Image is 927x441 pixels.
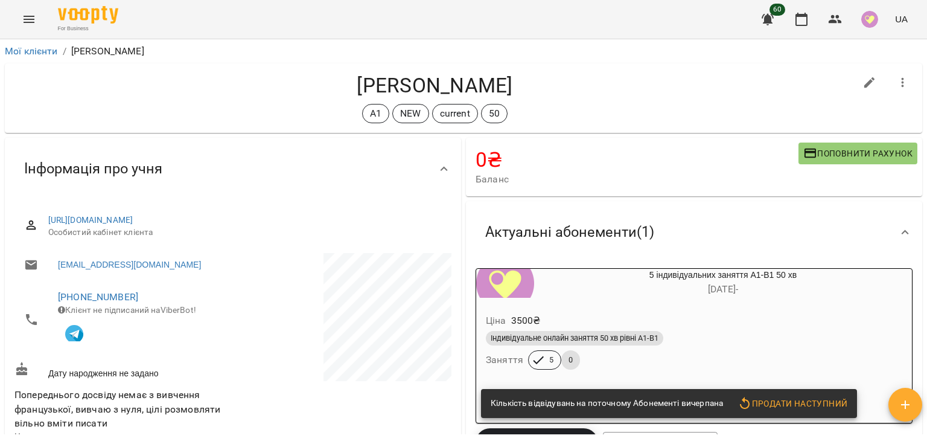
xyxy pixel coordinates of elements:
button: UA [890,8,913,30]
span: Інформація про учня [24,159,162,178]
span: Клієнт не підписаний на ViberBot! [58,305,196,315]
div: 50 [481,104,508,123]
div: current [432,104,478,123]
h4: [PERSON_NAME] [14,73,855,98]
div: Кількість відвідувань на поточному Абонементі вичерпана [491,393,723,414]
span: 5 [542,355,561,365]
a: Мої клієнти [5,45,58,57]
span: 60 [769,4,785,16]
nav: breadcrumb [5,44,922,59]
img: Telegram [65,325,83,343]
span: Попереднього досвіду немає з вивчення французької, вивчаю з нуля, цілі розмовляти вільно вміти пи... [14,389,220,429]
p: current [440,106,470,121]
li: / [63,44,66,59]
p: 50 [489,106,500,121]
p: [PERSON_NAME] [71,44,144,59]
h6: Ціна [486,312,506,329]
span: Актуальні абонементи ( 1 ) [485,223,654,242]
a: [EMAIL_ADDRESS][DOMAIN_NAME] [58,259,201,271]
div: A1 [362,104,389,123]
button: Клієнт підписаний на VooptyBot [58,316,91,349]
img: 87ef57ba3f44b7d6f536a27bb1c83c9e.png [861,11,878,28]
div: Дату народження не задано [12,359,233,382]
span: Індивідуальне онлайн заняття 50 хв рівні А1-В1 [486,333,663,344]
p: A1 [370,106,381,121]
span: UA [895,13,908,25]
p: 3500 ₴ [511,314,541,328]
span: Продати наступний [737,396,847,411]
h4: 0 ₴ [476,147,798,172]
span: Поповнити рахунок [803,146,913,161]
button: Продати наступний [733,393,852,414]
a: [URL][DOMAIN_NAME] [48,215,133,225]
span: [DATE] - [708,283,738,295]
button: Поповнити рахунок [798,143,917,164]
span: Особистий кабінет клієнта [48,227,442,239]
button: 5 індивідуальних заняття А1-В1 50 хв[DATE]- Ціна3500₴Індивідуальне онлайн заняття 50 хв рівні А1-... [476,269,912,384]
span: 0 [561,355,580,365]
div: NEW [392,104,428,123]
h6: Заняття [486,352,523,369]
span: For Business [58,25,118,33]
p: NEW [400,106,421,121]
button: Menu [14,5,43,34]
a: [PHONE_NUMBER] [58,291,138,303]
div: 5 індивідуальних заняття А1-В1 50 хв [476,269,534,298]
div: Актуальні абонементи(1) [466,201,922,263]
div: Інформація про учня [5,138,461,200]
img: Voopty Logo [58,6,118,24]
div: 5 індивідуальних заняття А1-В1 50 хв [534,269,912,298]
span: Баланс [476,172,798,187]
